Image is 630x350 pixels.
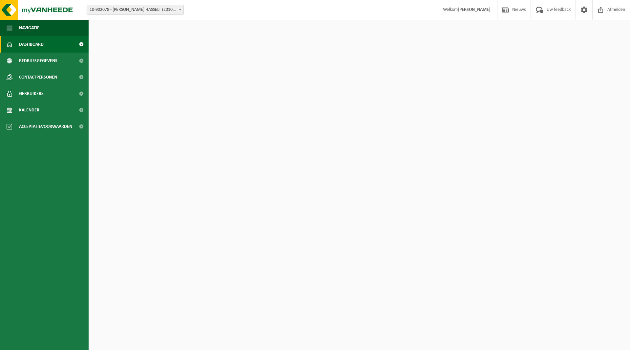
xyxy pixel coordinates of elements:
span: Dashboard [19,36,44,53]
strong: [PERSON_NAME] [458,7,491,12]
span: 10-902078 - AVA HASSELT (201003) - HASSELT [87,5,183,14]
span: Acceptatievoorwaarden [19,118,72,135]
span: Gebruikers [19,85,44,102]
span: Contactpersonen [19,69,57,85]
span: Bedrijfsgegevens [19,53,57,69]
span: 10-902078 - AVA HASSELT (201003) - HASSELT [87,5,184,15]
span: Navigatie [19,20,39,36]
span: Kalender [19,102,39,118]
